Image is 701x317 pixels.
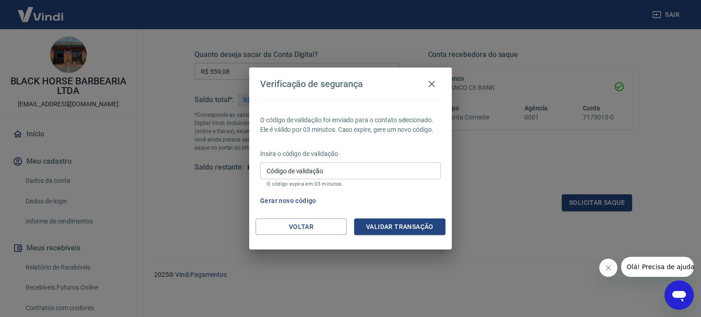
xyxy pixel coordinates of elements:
[267,181,434,187] p: O código expira em 03 minutos.
[256,192,320,209] button: Gerar novo código
[354,218,445,235] button: Validar transação
[5,6,77,14] span: Olá! Precisa de ajuda?
[621,257,694,277] iframe: Mensagem da empresa
[260,115,441,135] p: O código de validação foi enviado para o contato selecionado. Ele é válido por 03 minutos. Caso e...
[260,149,441,159] p: Insira o código de validação
[260,78,363,89] h4: Verificação de segurança
[599,259,617,277] iframe: Fechar mensagem
[664,281,694,310] iframe: Botão para abrir a janela de mensagens
[256,218,347,235] button: Voltar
